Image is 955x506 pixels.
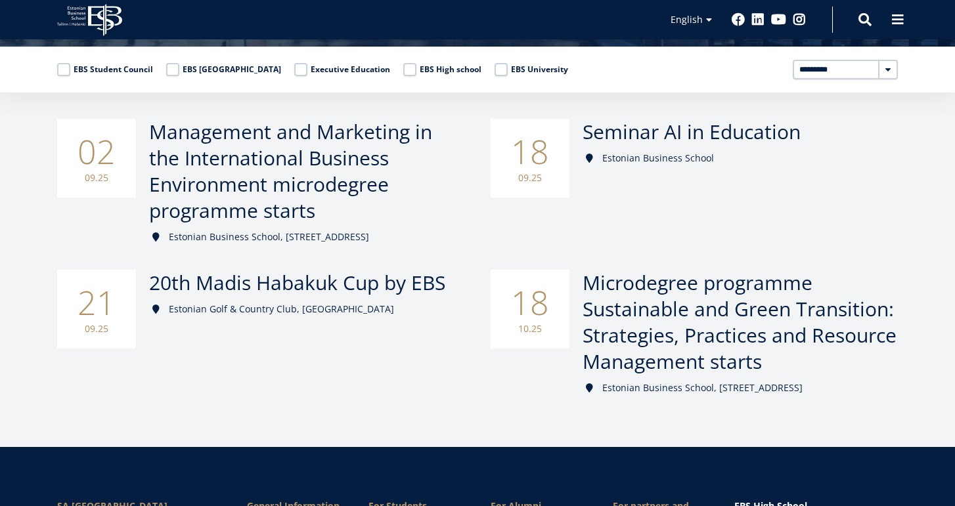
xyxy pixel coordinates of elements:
div: 02 [57,119,136,198]
a: Youtube [771,13,786,26]
small: 09.25 [504,171,556,184]
span: 20th Madis Habakuk Cup by EBS [149,269,445,296]
a: Facebook [732,13,745,26]
label: EBS Student Council [57,63,153,76]
small: 10.25 [504,322,556,335]
div: Estonian Business School, [STREET_ADDRESS] [583,381,898,394]
div: Estonian Business School [583,152,898,165]
label: EBS University [495,63,568,76]
span: Microdegree programme Sustainable and Green Transition: Strategies, Practices and Resource Manage... [583,269,897,375]
div: 18 [491,119,569,198]
label: EBS [GEOGRAPHIC_DATA] [166,63,281,76]
span: Seminar AI in Education [583,118,801,145]
div: Estonian Golf & Country Club, [GEOGRAPHIC_DATA] [149,303,464,316]
a: Linkedin [751,13,765,26]
small: 09.25 [70,171,123,184]
a: Instagram [793,13,806,26]
div: 21 [57,270,136,348]
div: 18 [491,270,569,348]
div: Estonian Business School, [STREET_ADDRESS] [149,230,464,243]
label: EBS High school [403,63,481,76]
label: Executive Education [294,63,390,76]
small: 09.25 [70,322,123,335]
span: Management and Marketing in the International Business Environment microdegree programme starts [149,118,432,224]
